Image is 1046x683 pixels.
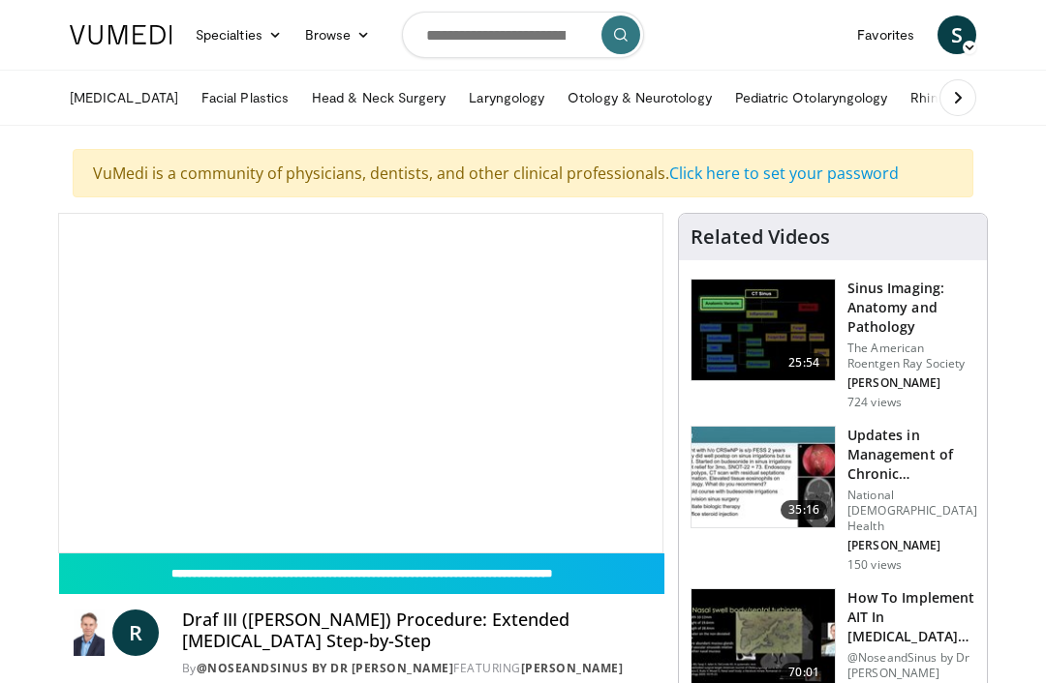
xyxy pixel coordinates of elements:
[847,426,977,484] h3: Updates in Management of Chronic [MEDICAL_DATA]: Intraoffice Procedu…
[938,15,976,54] a: S
[692,280,835,380] img: 5d00bf9a-6682-42b9-8190-7af1e88f226b.150x105_q85_crop-smart_upscale.jpg
[521,660,624,676] a: [PERSON_NAME]
[182,660,648,677] div: By FEATURING
[847,588,975,646] h3: How To Implement AIT In [MEDICAL_DATA] Care - Lessons From A Rhinologist A…
[846,15,926,54] a: Favorites
[899,78,1042,117] a: Rhinology & Allergy
[847,557,902,573] p: 150 views
[692,427,835,527] img: 4d46ad28-bf85-4ffa-992f-e5d3336e5220.150x105_q85_crop-smart_upscale.jpg
[293,15,383,54] a: Browse
[691,225,830,249] h4: Related Videos
[669,163,899,184] a: Click here to set your password
[847,488,977,534] p: National [DEMOGRAPHIC_DATA] Health
[691,426,975,573] a: 35:16 Updates in Management of Chronic [MEDICAL_DATA]: Intraoffice Procedu… National [DEMOGRAPHIC...
[847,538,977,553] p: [PERSON_NAME]
[457,78,556,117] a: Laryngology
[781,353,827,372] span: 25:54
[847,650,975,681] p: @NoseandSinus by Dr [PERSON_NAME]
[73,149,973,197] div: VuMedi is a community of physicians, dentists, and other clinical professionals.
[691,279,975,410] a: 25:54 Sinus Imaging: Anatomy and Pathology The American Roentgen Ray Society [PERSON_NAME] 724 views
[184,15,293,54] a: Specialties
[74,609,105,656] img: @NoseandSinus by Dr Richard Harvey
[847,341,975,371] p: The American Roentgen Ray Society
[197,660,454,676] a: @NoseandSinus by Dr [PERSON_NAME]
[70,25,172,45] img: VuMedi Logo
[300,78,457,117] a: Head & Neck Surgery
[847,279,975,337] h3: Sinus Imaging: Anatomy and Pathology
[182,609,648,651] h4: Draf III ([PERSON_NAME]) Procedure: Extended [MEDICAL_DATA] Step-by-Step
[781,500,827,520] span: 35:16
[59,214,662,552] video-js: Video Player
[847,395,902,410] p: 724 views
[58,78,190,117] a: [MEDICAL_DATA]
[402,12,644,58] input: Search topics, interventions
[723,78,900,117] a: Pediatric Otolaryngology
[556,78,723,117] a: Otology & Neurotology
[190,78,300,117] a: Facial Plastics
[781,663,827,682] span: 70:01
[112,609,159,656] a: R
[847,375,975,391] p: [PERSON_NAME]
